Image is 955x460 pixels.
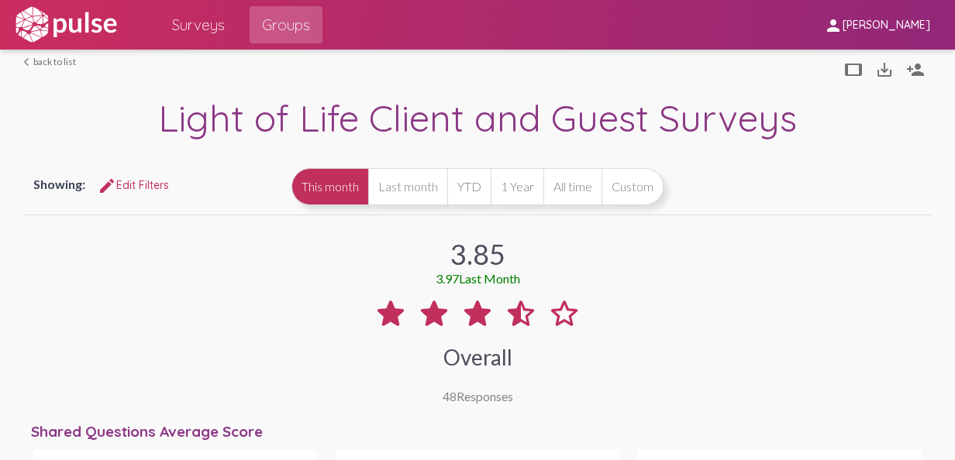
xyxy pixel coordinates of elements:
[24,94,931,145] div: Light of Life Client and Guest Surveys
[172,11,225,39] span: Surveys
[875,60,894,79] mat-icon: Download
[12,5,119,44] img: white-logo.svg
[33,177,85,191] span: Showing:
[262,11,310,39] span: Groups
[24,56,76,67] a: back to list
[24,57,33,67] mat-icon: arrow_back_ios
[824,16,843,35] mat-icon: person
[843,19,930,33] span: [PERSON_NAME]
[906,60,925,79] mat-icon: Person
[31,422,932,441] div: Shared Questions Average Score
